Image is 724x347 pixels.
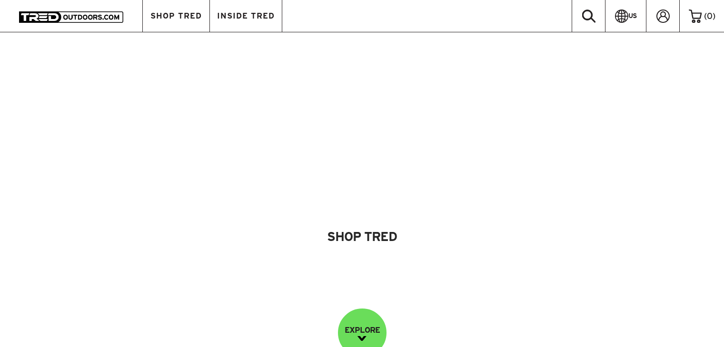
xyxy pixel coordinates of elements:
[704,12,715,20] span: ( )
[217,12,275,20] span: INSIDE TRED
[150,12,202,20] span: SHOP TRED
[707,11,713,20] span: 0
[294,219,430,254] a: Shop Tred
[100,151,624,181] img: banner-title
[689,10,702,23] img: cart-icon
[19,11,123,23] img: TRED Outdoors America
[357,336,367,341] img: down-image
